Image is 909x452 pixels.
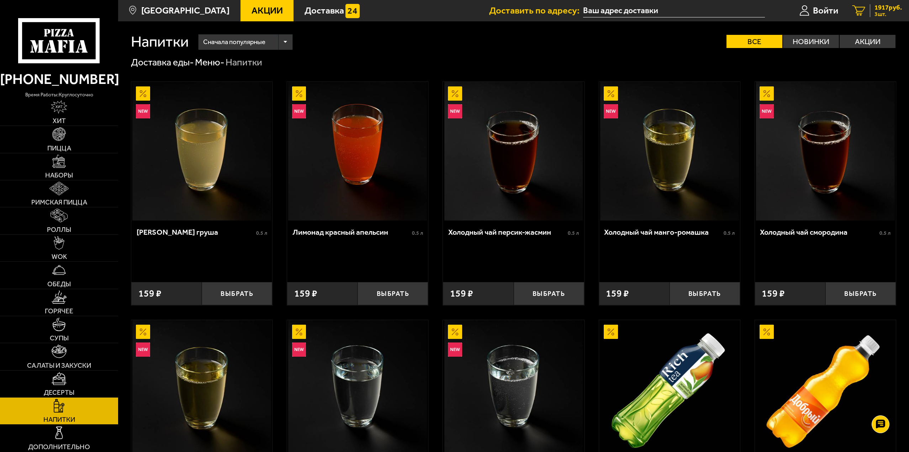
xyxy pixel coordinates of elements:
[583,4,765,17] input: Ваш адрес доставки
[514,282,584,305] button: Выбрать
[726,35,782,48] label: Все
[874,4,902,11] span: 1917 руб.
[450,289,473,298] span: 159 ₽
[287,82,428,220] a: АкционныйНовинкаЛимонад красный апельсин
[448,86,462,101] img: Акционный
[305,6,344,15] span: Доставка
[294,289,317,298] span: 159 ₽
[45,172,73,179] span: Наборы
[47,145,71,151] span: Пицца
[137,228,254,237] div: [PERSON_NAME] груша
[670,282,740,305] button: Выбрать
[448,104,462,118] img: Новинка
[599,82,740,220] a: АкционныйНовинкаХолодный чай манго-ромашка
[138,289,162,298] span: 159 ₽
[50,335,69,341] span: Супы
[292,86,306,101] img: Акционный
[292,342,306,357] img: Новинка
[760,86,774,101] img: Акционный
[131,82,272,220] a: АкционныйНовинкаЛимонад груша
[358,282,428,305] button: Выбрать
[27,362,91,369] span: Салаты и закуски
[760,325,774,339] img: Акционный
[813,6,838,15] span: Войти
[606,289,629,298] span: 159 ₽
[47,281,71,287] span: Обеды
[52,253,67,260] span: WOK
[203,33,265,51] span: Сначала популярные
[762,289,785,298] span: 159 ₽
[840,35,895,48] label: Акции
[43,416,75,423] span: Напитки
[448,228,566,237] div: Холодный чай персик-жасмин
[600,82,739,220] img: Холодный чай манго-ромашка
[825,282,896,305] button: Выбрать
[412,230,423,236] span: 0.5 л
[131,57,194,68] a: Доставка еды-
[44,389,74,396] span: Десерты
[132,82,271,220] img: Лимонад груша
[604,104,618,118] img: Новинка
[755,82,896,220] a: АкционныйНовинкаХолодный чай смородина
[31,199,87,206] span: Римская пицца
[604,228,722,237] div: Холодный чай манго-ромашка
[202,282,272,305] button: Выбрать
[760,104,774,118] img: Новинка
[288,82,427,220] img: Лимонад красный апельсин
[568,230,579,236] span: 0.5 л
[292,228,410,237] div: Лимонад красный апельсин
[141,6,229,15] span: [GEOGRAPHIC_DATA]
[292,104,306,118] img: Новинка
[874,11,902,17] span: 3 шт.
[444,82,583,220] img: Холодный чай персик-жасмин
[489,6,583,15] span: Доставить по адресу:
[604,86,618,101] img: Акционный
[53,117,66,124] span: Хит
[252,6,283,15] span: Акции
[448,342,462,357] img: Новинка
[724,230,735,236] span: 0.5 л
[226,56,262,69] div: Напитки
[47,226,71,233] span: Роллы
[604,325,618,339] img: Акционный
[760,228,878,237] div: Холодный чай смородина
[292,325,306,339] img: Акционный
[443,82,584,220] a: АкционныйНовинкаХолодный чай персик-жасмин
[756,82,895,220] img: Холодный чай смородина
[345,4,360,18] img: 15daf4d41897b9f0e9f617042186c801.svg
[256,230,267,236] span: 0.5 л
[131,34,189,49] h1: Напитки
[28,443,90,450] span: Дополнительно
[136,325,150,339] img: Акционный
[448,325,462,339] img: Акционный
[45,308,73,314] span: Горячее
[879,230,890,236] span: 0.5 л
[195,57,224,68] a: Меню-
[783,35,839,48] label: Новинки
[136,104,150,118] img: Новинка
[136,342,150,357] img: Новинка
[136,86,150,101] img: Акционный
